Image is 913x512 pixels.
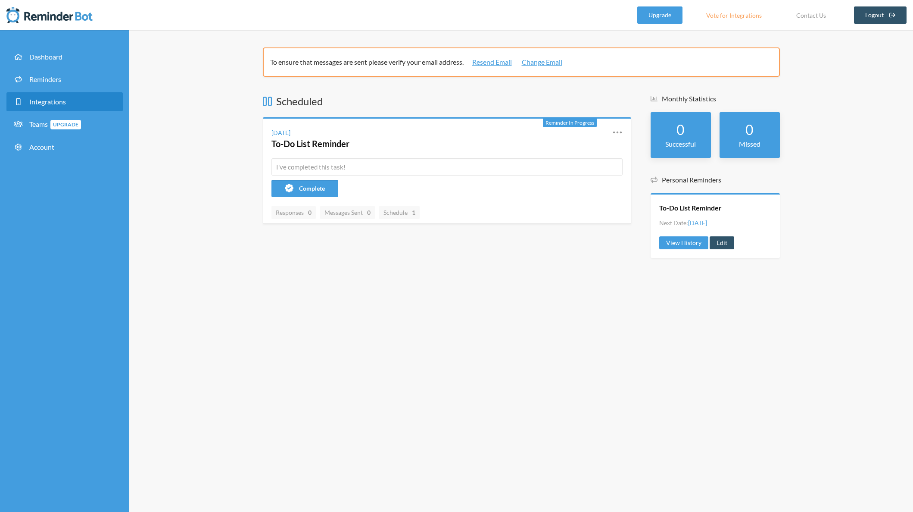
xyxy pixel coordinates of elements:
[637,6,682,24] a: Upgrade
[688,219,707,226] span: [DATE]
[412,208,415,217] strong: 1
[271,138,349,149] a: To-Do List Reminder
[263,94,631,109] h3: Scheduled
[6,115,123,134] a: TeamsUpgrade
[29,53,62,61] span: Dashboard
[379,206,420,219] a: Schedule1
[29,143,54,151] span: Account
[320,206,375,219] a: Messages Sent0
[6,47,123,66] a: Dashboard
[659,236,708,249] a: View History
[854,6,907,24] a: Logout
[324,209,371,216] span: Messages Sent
[6,92,123,111] a: Integrations
[785,6,837,24] a: Contact Us
[651,94,780,104] h5: Monthly Statistics
[308,208,312,217] strong: 0
[695,6,773,24] a: Vote for Integrations
[29,97,66,106] span: Integrations
[472,57,512,67] a: Resend Email
[367,208,371,217] strong: 0
[6,6,93,24] img: Reminder Bot
[383,209,415,216] span: Schedule
[659,218,707,227] li: Next Date:
[659,203,722,213] a: To-Do List Reminder
[271,128,290,137] div: [DATE]
[6,70,123,89] a: Reminders
[270,57,767,67] p: To ensure that messages are sent please verify your email address.
[271,206,316,219] a: Responses0
[676,121,685,138] strong: 0
[6,138,123,157] a: Account
[522,57,562,67] a: Change Email
[728,139,771,149] p: Missed
[271,158,623,176] input: I've completed this task!
[710,236,734,249] a: Edit
[50,120,81,129] span: Upgrade
[659,139,702,149] p: Successful
[545,119,594,126] span: Reminder In Progress
[276,209,312,216] span: Responses
[745,121,754,138] strong: 0
[29,120,81,128] span: Teams
[651,175,780,185] h5: Personal Reminders
[271,180,338,197] button: Complete
[29,75,61,83] span: Reminders
[299,185,325,192] span: Complete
